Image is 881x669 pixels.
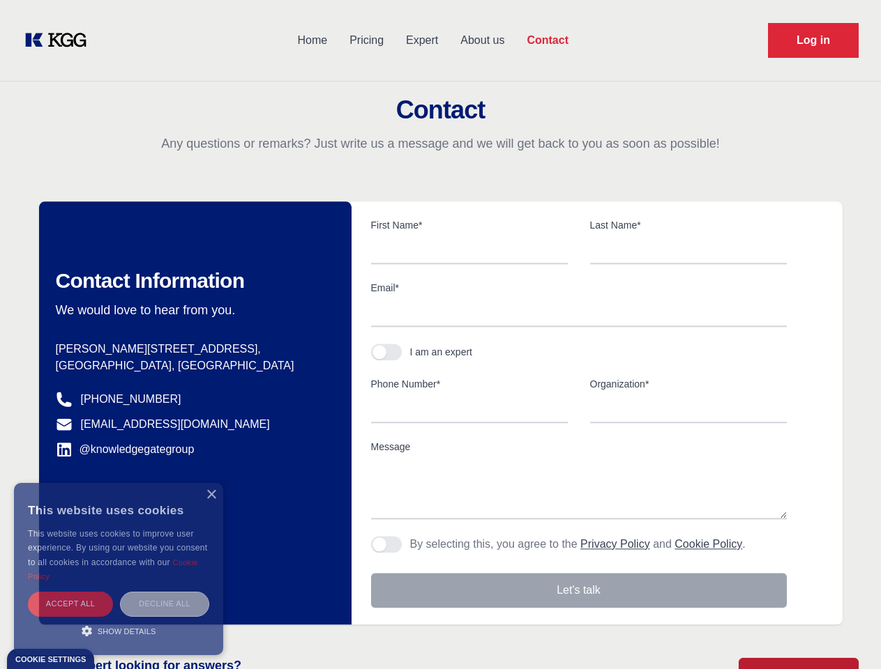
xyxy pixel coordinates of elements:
[371,440,787,454] label: Message
[580,538,650,550] a: Privacy Policy
[371,573,787,608] button: Let's talk
[28,493,209,527] div: This website uses cookies
[81,391,181,408] a: [PHONE_NUMBER]
[371,218,568,232] label: First Name*
[28,624,209,638] div: Show details
[56,268,329,293] h2: Contact Information
[286,22,338,59] a: Home
[28,592,113,616] div: Accept all
[768,23,859,58] a: Request Demo
[371,281,787,295] label: Email*
[28,558,198,580] a: Cookie Policy
[28,529,207,567] span: This website uses cookies to improve user experience. By using our website you consent to all coo...
[338,22,395,59] a: Pricing
[371,377,568,391] label: Phone Number*
[590,377,787,391] label: Organization*
[17,135,864,152] p: Any questions or remarks? Just write us a message and we will get back to you as soon as possible!
[98,627,156,636] span: Show details
[17,96,864,124] h2: Contact
[449,22,515,59] a: About us
[410,536,746,553] p: By selecting this, you agree to the and .
[56,441,195,458] a: @knowledgegategroup
[22,29,98,52] a: KOL Knowledge Platform: Talk to Key External Experts (KEE)
[120,592,209,616] div: Decline all
[395,22,449,59] a: Expert
[81,416,270,433] a: [EMAIL_ADDRESS][DOMAIN_NAME]
[15,656,86,663] div: Cookie settings
[56,357,329,374] p: [GEOGRAPHIC_DATA], [GEOGRAPHIC_DATA]
[675,538,742,550] a: Cookie Policy
[206,490,216,500] div: Close
[811,602,881,669] iframe: Chat Widget
[410,345,473,359] div: I am an expert
[56,302,329,318] p: We would love to hear from you.
[56,341,329,357] p: [PERSON_NAME][STREET_ADDRESS],
[515,22,580,59] a: Contact
[590,218,787,232] label: Last Name*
